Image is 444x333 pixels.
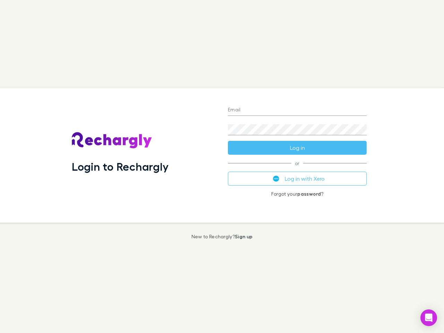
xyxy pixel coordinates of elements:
img: Rechargly's Logo [72,132,152,149]
button: Log in with Xero [228,172,367,186]
button: Log in [228,141,367,155]
a: Sign up [235,233,253,239]
div: Open Intercom Messenger [420,309,437,326]
p: New to Rechargly? [191,234,253,239]
img: Xero's logo [273,176,279,182]
p: Forgot your ? [228,191,367,197]
h1: Login to Rechargly [72,160,169,173]
a: password [297,191,321,197]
